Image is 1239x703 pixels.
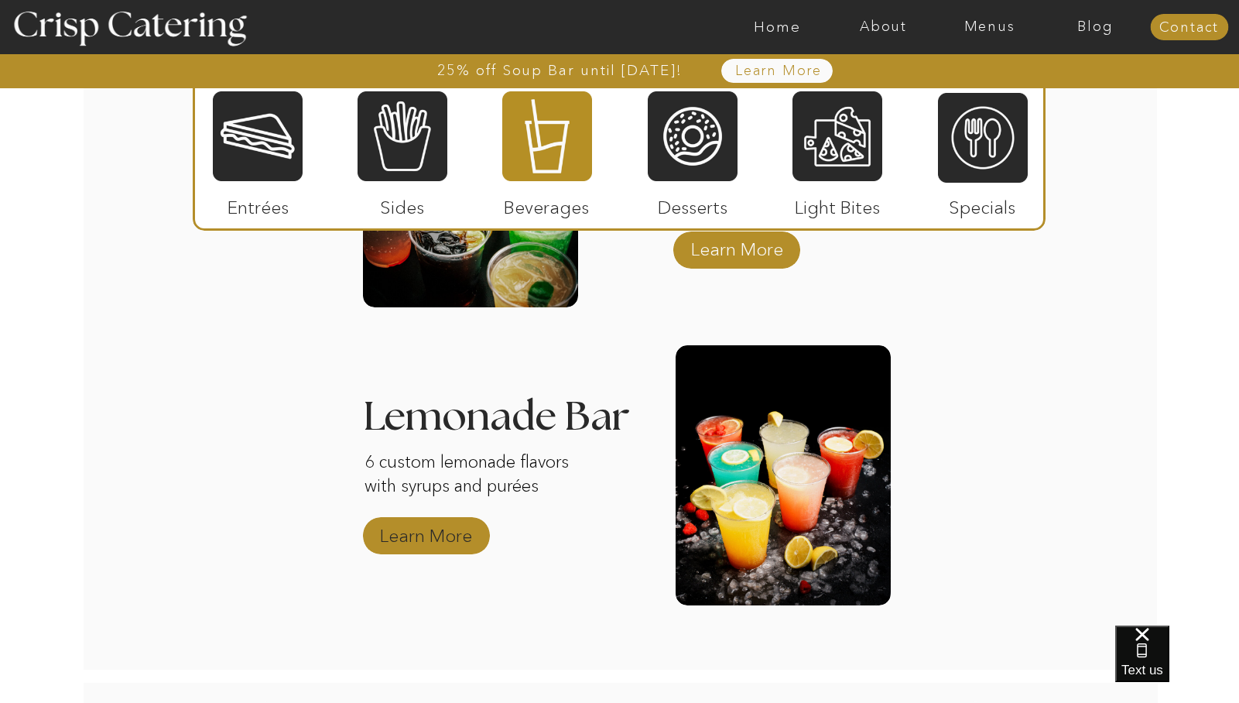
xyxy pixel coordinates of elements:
[931,181,1034,226] p: Specials
[1042,19,1148,35] a: Blog
[382,63,738,78] a: 25% off Soup Bar until [DATE]!
[1150,20,1228,36] a: Contact
[936,19,1042,35] a: Menus
[365,451,578,525] p: 6 custom lemonade flavors with syrups and purées
[495,181,598,226] p: Beverages
[700,63,858,79] a: Learn More
[351,181,454,226] p: Sides
[830,19,936,35] a: About
[375,509,477,554] a: Learn More
[207,181,310,226] p: Entrées
[642,181,744,226] p: Desserts
[363,397,634,438] h3: Lemonade Bar
[786,181,889,226] p: Light Bites
[1115,626,1239,703] iframe: podium webchat widget bubble
[724,19,830,35] a: Home
[686,223,789,268] a: Learn More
